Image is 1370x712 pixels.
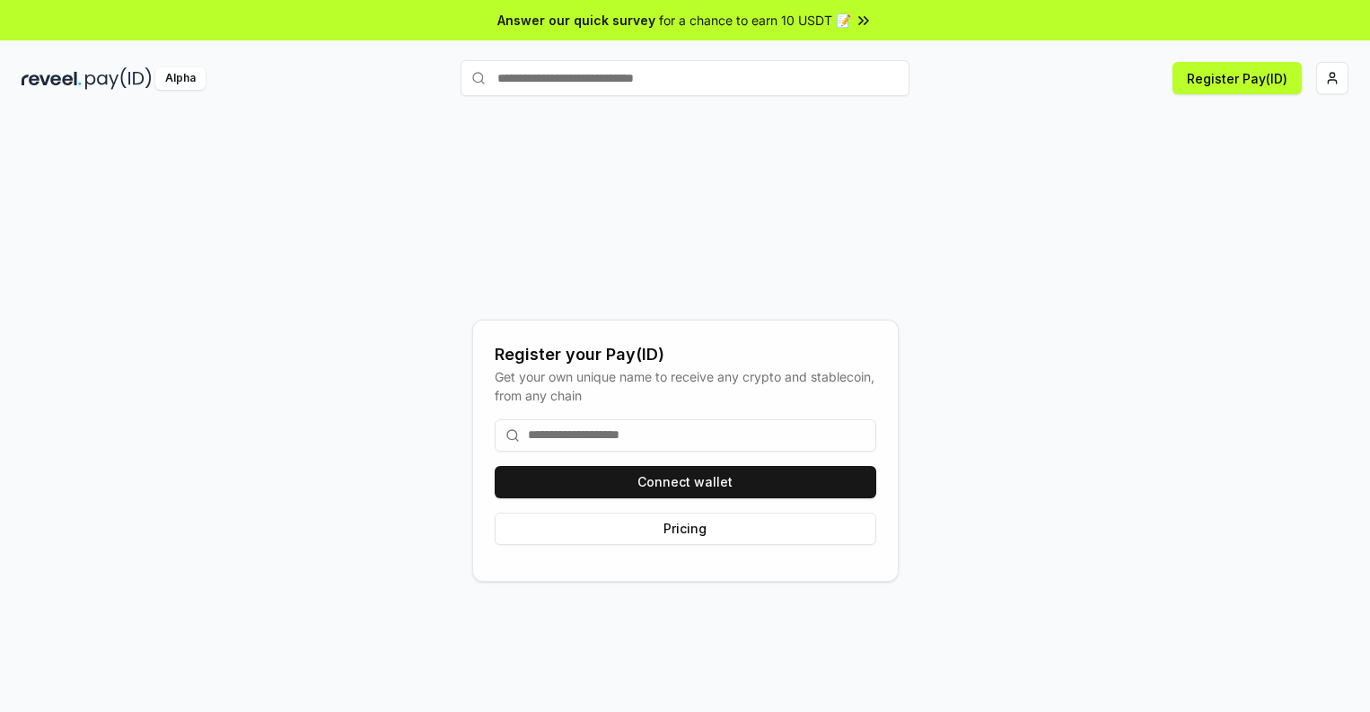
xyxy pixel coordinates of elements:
img: pay_id [85,67,152,90]
img: reveel_dark [22,67,82,90]
button: Pricing [495,513,876,545]
span: for a chance to earn 10 USDT 📝 [659,11,851,30]
div: Register your Pay(ID) [495,342,876,367]
button: Register Pay(ID) [1172,62,1302,94]
span: Answer our quick survey [497,11,655,30]
div: Get your own unique name to receive any crypto and stablecoin, from any chain [495,367,876,405]
div: Alpha [155,67,206,90]
button: Connect wallet [495,466,876,498]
